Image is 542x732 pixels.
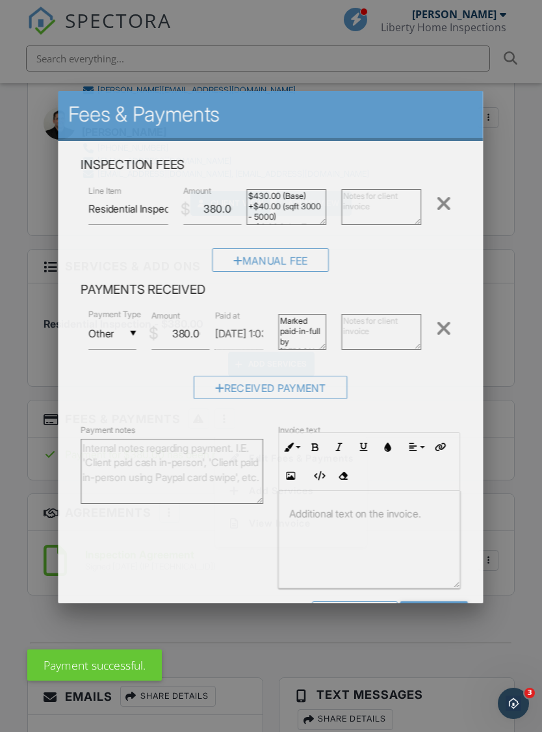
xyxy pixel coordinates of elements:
[352,435,376,460] button: Underline (⌘U)
[313,601,398,625] div: Cancel
[279,435,303,460] button: Inline Style
[303,435,328,460] button: Bold (⌘B)
[279,425,321,436] label: Invoice text
[81,425,135,436] label: Payment notes
[524,688,535,698] span: 3
[181,198,191,220] div: $
[184,185,212,197] label: Amount
[89,185,122,197] label: Line Item
[498,688,529,719] iframe: Intercom live chat
[194,385,348,398] a: Received Payment
[331,464,355,488] button: Clear Formatting
[27,649,162,681] div: Payment successful.
[213,257,329,270] a: Manual Fee
[149,322,159,345] div: $
[215,310,240,322] label: Paid at
[376,435,400,460] button: Colors
[428,435,452,460] button: Insert Link (⌘K)
[404,435,428,460] button: Align
[89,309,141,320] label: Payment Type
[328,435,352,460] button: Italic (⌘I)
[81,281,461,298] h4: Payments Received
[247,189,326,225] textarea: $430.00 (Base) +$40.00 (sqft 3000 - 5000) + $0.00 Sales Tax for Residential Inspection (0.0% on $...
[307,464,331,488] button: Code View
[213,248,329,272] div: Manual Fee
[279,314,327,350] textarea: Marked paid-in-full by [PERSON_NAME] on [DATE] 1:09pm
[152,310,180,322] label: Amount
[279,464,303,488] button: Insert Image (⌘P)
[194,376,348,399] div: Received Payment
[69,101,474,127] h2: Fees & Payments
[81,157,461,174] h4: Inspection Fees
[401,601,469,625] input: Save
